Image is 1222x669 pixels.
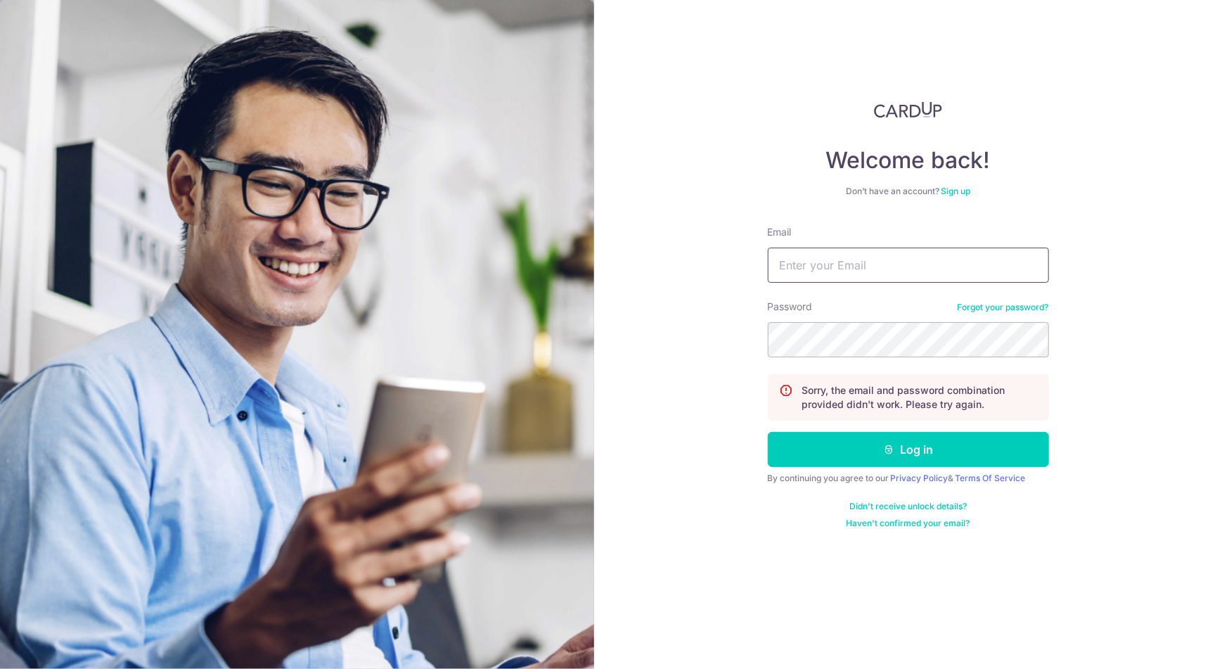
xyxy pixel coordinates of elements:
a: Privacy Policy [891,473,948,483]
p: Sorry, the email and password combination provided didn't work. Please try again. [802,383,1037,412]
div: Don’t have an account? [768,186,1049,197]
a: Terms Of Service [956,473,1026,483]
label: Email [768,225,792,239]
a: Forgot your password? [958,302,1049,313]
input: Enter your Email [768,248,1049,283]
img: CardUp Logo [874,101,943,118]
label: Password [768,300,813,314]
div: By continuing you agree to our & [768,473,1049,484]
a: Haven't confirmed your email? [847,518,970,529]
a: Didn't receive unlock details? [849,501,967,512]
a: Sign up [941,186,970,196]
h4: Welcome back! [768,146,1049,174]
button: Log in [768,432,1049,467]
